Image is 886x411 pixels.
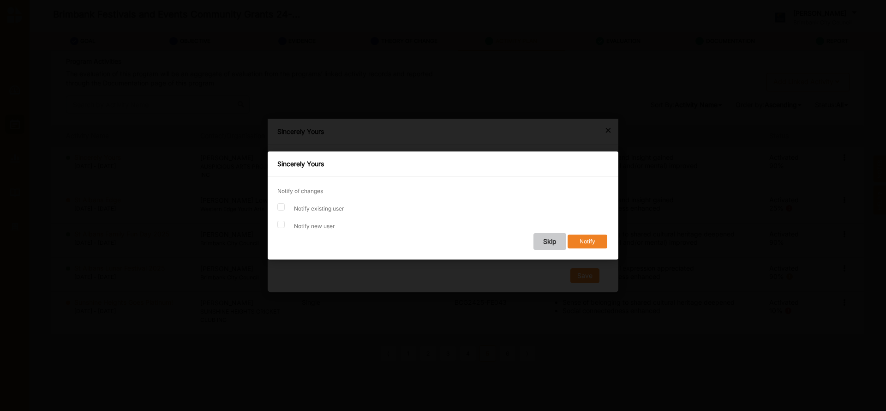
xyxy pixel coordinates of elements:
[533,233,566,250] button: Skip
[294,222,335,230] label: Notify new user
[568,235,607,249] button: Notify
[277,187,323,195] label: Notify of changes
[268,151,618,176] div: Sincerely Yours
[294,205,344,212] label: Notify existing user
